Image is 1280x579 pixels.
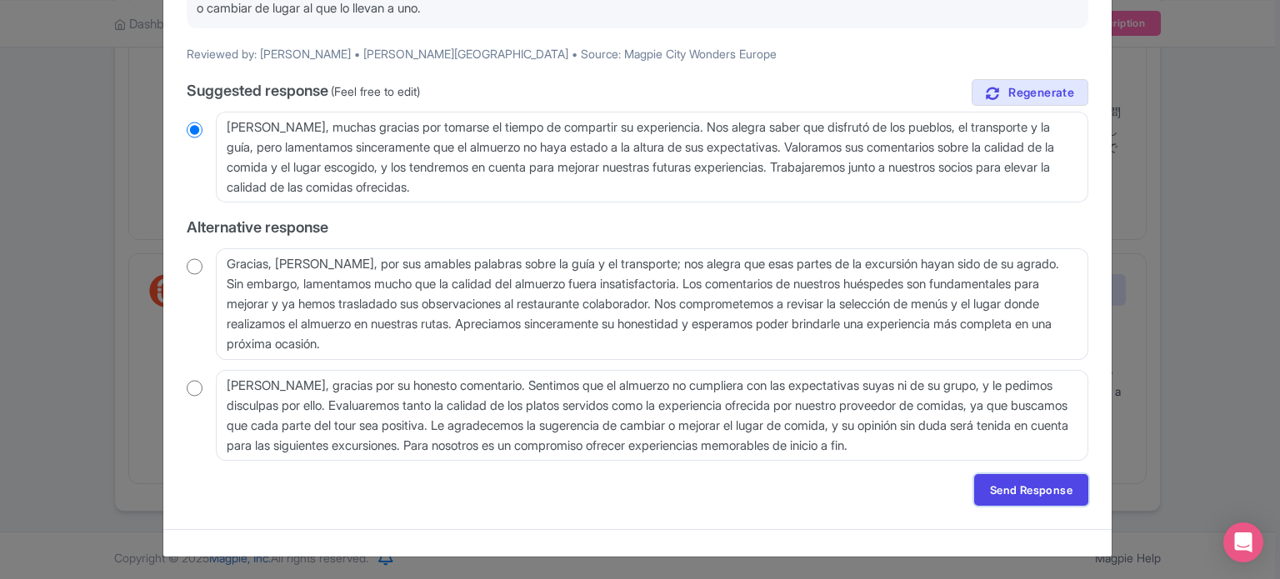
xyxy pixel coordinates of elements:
[1223,522,1263,562] div: Open Intercom Messenger
[972,79,1088,107] a: Regenerate
[216,112,1088,203] textarea: [PERSON_NAME], muchas gracias por tomarse el tiempo de compartir su experiencia. Nos alegra saber...
[187,82,328,99] span: Suggested response
[187,218,328,236] span: Alternative response
[216,248,1088,360] textarea: Gracias, [PERSON_NAME], por sus amables palabras sobre la guía y el transporte; nos alegra que es...
[974,474,1088,506] a: Send Response
[187,45,1088,62] p: Reviewed by: [PERSON_NAME] • [PERSON_NAME][GEOGRAPHIC_DATA] • Source: Magpie City Wonders Europe
[1008,85,1074,101] span: Regenerate
[331,84,420,98] span: (Feel free to edit)
[216,370,1088,462] textarea: [PERSON_NAME], gracias por su honesto comentario. Sentimos que el almuerzo no cumpliera con las e...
